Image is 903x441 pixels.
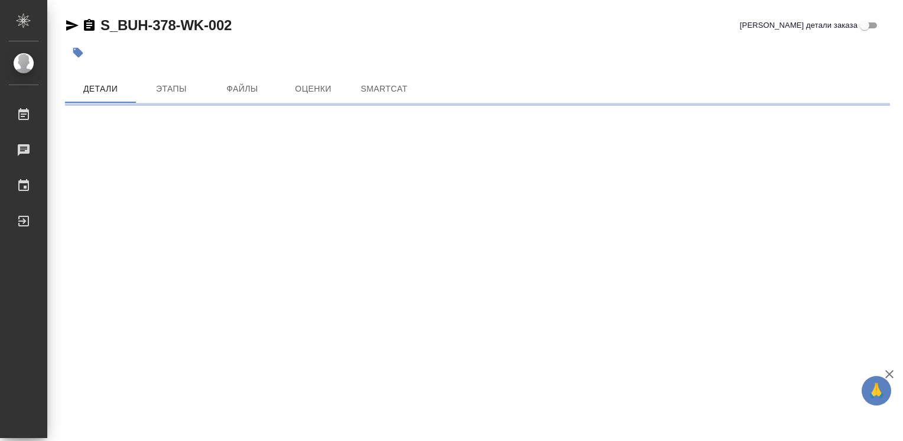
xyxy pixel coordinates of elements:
button: Добавить тэг [65,40,91,66]
span: Детали [72,82,129,96]
span: 🙏 [866,378,886,403]
button: 🙏 [862,376,891,406]
span: Оценки [285,82,342,96]
span: SmartCat [356,82,412,96]
button: Скопировать ссылку для ЯМессенджера [65,18,79,33]
span: Файлы [214,82,271,96]
span: [PERSON_NAME] детали заказа [740,20,857,31]
span: Этапы [143,82,200,96]
button: Скопировать ссылку [82,18,96,33]
a: S_BUH-378-WK-002 [100,17,232,33]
